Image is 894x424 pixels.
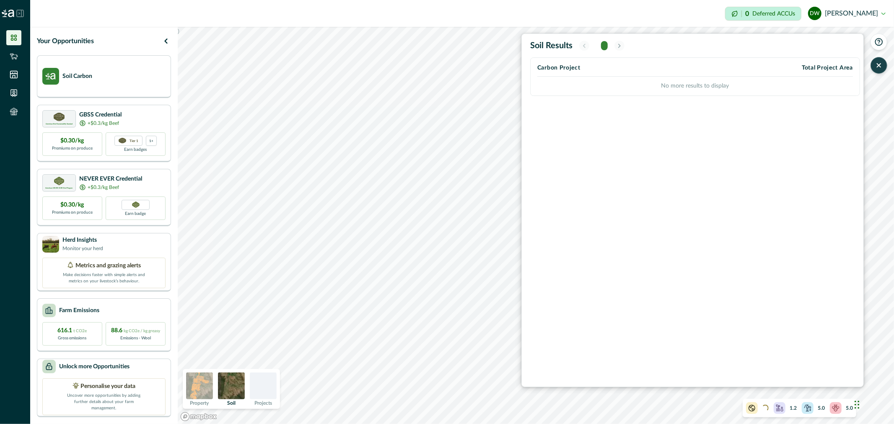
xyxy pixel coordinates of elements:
p: Projects [254,401,272,406]
img: property preview [186,372,213,399]
p: Deferred ACCUs [752,10,795,17]
p: $0.30/kg [61,201,84,209]
p: Greenham Beef Sustainability Standard [46,123,73,125]
p: Tier 1 [130,138,138,143]
img: Logo [2,10,14,17]
th: Carbon Project [537,59,682,77]
p: NEVER EVER Credential [79,175,142,184]
p: Monitor your herd [62,245,103,252]
p: 0 [745,10,749,17]
p: Unlock more Opportunities [59,362,130,371]
p: Farm Emissions [59,306,99,315]
a: Mapbox logo [180,412,217,421]
p: Your Opportunities [37,36,94,46]
p: 1+ [149,138,153,143]
p: Uncover more opportunities by adding further details about your farm management. [62,391,146,411]
p: Gross emissions [58,335,87,341]
p: 88.6 [111,326,160,335]
p: Make decisions faster with simple alerts and metrics on your livestock’s behaviour. [62,270,146,284]
p: Soil Carbon [62,72,92,81]
span: t CO2e [74,329,87,333]
p: Herd Insights [62,236,103,245]
h2: Soil Results [530,41,573,51]
img: soil preview [218,372,245,399]
th: Total Project Area [682,59,853,77]
div: more credentials avaialble [146,136,157,146]
p: GBSS Credential [79,111,122,119]
p: Soil [227,401,236,406]
p: Emissions - Wool [120,335,151,341]
iframe: Chat Widget [852,384,894,424]
span: kg CO2e / kg greasy [124,329,160,333]
p: Earn badges [124,146,147,153]
p: Property [190,401,209,406]
p: Metrics and grazing alerts [75,261,141,270]
p: No more results to display [537,77,853,90]
img: certification logo [119,138,126,144]
p: Greenham NEVER EVER Beef Program [46,187,73,189]
p: Premiums on produce [52,209,93,216]
p: Premiums on produce [52,145,93,152]
img: Greenham NEVER EVER certification badge [132,202,140,208]
p: 5.0 [846,404,853,412]
p: 5.0 [818,404,825,412]
p: Earn badge [125,210,146,217]
button: daniel wortmann[PERSON_NAME] [808,3,886,23]
p: 616.1 [58,326,87,335]
p: 1.2 [790,404,797,412]
div: Drag [855,392,860,417]
p: Personalise your data [81,382,136,391]
img: certification logo [54,113,65,121]
img: certification logo [54,177,65,185]
p: $0.30/kg [61,137,84,145]
p: +$0.3/kg Beef [88,184,119,191]
p: +$0.3/kg Beef [88,119,119,127]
